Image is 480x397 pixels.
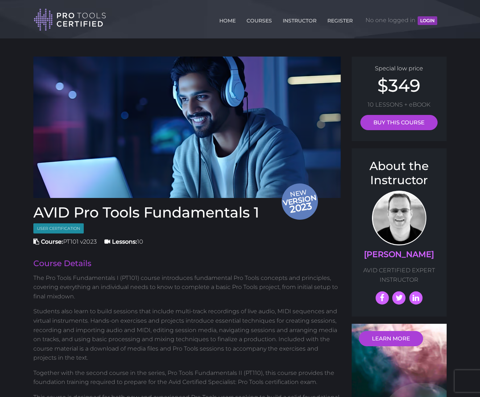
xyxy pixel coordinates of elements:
img: AVID Expert Instructor, Professor Scott Beckett profile photo [372,191,426,245]
p: Together with the second course in the series, Pro Tools Fundamentals II (PT110), this course pro... [33,368,341,387]
a: HOME [218,13,237,25]
span: Special low price [375,65,423,72]
button: LOGIN [418,16,437,25]
a: BUY THIS COURSE [360,115,438,130]
a: COURSES [245,13,274,25]
a: [PERSON_NAME] [364,249,434,259]
p: 10 LESSONS + eBOOK [359,100,440,109]
p: The Pro Tools Fundamentals I (PT101) course introduces fundamental Pro Tools concepts and princip... [33,273,341,301]
p: AVID CERTIFIED EXPERT INSTRUCTOR [359,266,440,284]
span: User Certification [33,223,84,234]
h1: AVID Pro Tools Fundamentals 1 [33,205,341,220]
span: No one logged in [365,9,437,31]
a: INSTRUCTOR [281,13,318,25]
span: 10 [104,238,143,245]
h2: Course Details [33,260,341,268]
span: version [281,195,318,205]
strong: Course: [41,238,63,245]
p: Students also learn to build sessions that include multi-track recordings of live audio, MIDI seq... [33,307,341,363]
a: Newversion 2023 [33,57,341,198]
a: REGISTER [326,13,355,25]
h2: $349 [359,77,440,94]
img: Pro Tools Certified Logo [34,8,106,32]
h3: About the Instructor [359,159,440,187]
span: PT101 v2023 [33,238,97,245]
span: New [281,188,320,216]
span: 2023 [282,199,320,216]
a: LEARN MORE [359,331,423,346]
strong: Lessons: [112,238,137,245]
img: Pro tools certified Fundamentals 1 Course cover [33,57,341,198]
